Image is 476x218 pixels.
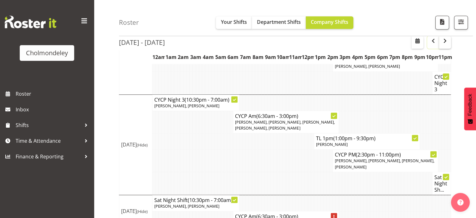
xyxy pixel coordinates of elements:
span: [PERSON_NAME], [PERSON_NAME] [154,103,219,109]
span: Company Shifts [311,19,348,25]
th: 12am [152,50,165,65]
h4: TL 1pm [316,135,418,141]
th: 8am [252,50,264,65]
span: (1:00pm - 9:30pm) [333,135,376,142]
th: 1am [165,50,177,65]
button: Download a PDF of the roster according to the set date range. [435,16,449,29]
span: Shifts [16,120,81,130]
th: 9am [264,50,277,65]
th: 8pm [401,50,414,65]
span: Inbox [16,105,91,114]
th: 7am [239,50,252,65]
th: 11am [289,50,302,65]
th: 10pm [426,50,438,65]
img: Rosterit website logo [5,16,56,28]
div: Cholmondeley [26,48,68,58]
h4: CYCP Night 3 [154,97,237,103]
span: (Hide) [137,209,148,214]
h4: CYCP Am [235,113,337,119]
th: 12pm [302,50,314,65]
button: Your Shifts [216,16,252,29]
span: [PERSON_NAME], [PERSON_NAME] [154,203,219,209]
button: Department Shifts [252,16,306,29]
span: Roster [16,89,91,98]
button: Company Shifts [306,16,353,29]
button: Select a specific date within the roster. [412,36,423,49]
h4: Roster [119,19,139,26]
span: [PERSON_NAME], [PERSON_NAME], [PERSON_NAME], [PERSON_NAME] [335,158,434,169]
td: [DATE] [119,94,152,195]
span: Feedback [467,94,473,116]
th: 2am [177,50,190,65]
th: 2pm [326,50,339,65]
th: 9pm [413,50,426,65]
span: Finance & Reporting [16,152,81,161]
h4: CYCP PM [335,152,436,158]
th: 1pm [314,50,326,65]
th: 4pm [351,50,364,65]
th: 3am [190,50,202,65]
th: 5am [214,50,227,65]
th: 11pm [438,50,451,65]
span: (10:30pm - 7:00am) [185,96,229,103]
img: help-xxl-2.png [457,199,463,205]
h2: [DATE] - [DATE] [119,38,165,46]
span: (6:30am - 3:00pm) [256,113,298,120]
th: 10am [277,50,289,65]
span: (2:30pm - 11:00pm) [356,151,401,158]
h4: Sat Night Sh... [434,174,449,193]
span: (Hide) [137,142,148,148]
th: 3pm [339,50,351,65]
button: Filter Shifts [454,16,468,29]
span: (10:30pm - 7:00am) [188,197,233,204]
h4: CYCP Night 3 [434,74,449,93]
button: Feedback - Show survey [464,88,476,130]
span: [PERSON_NAME], [PERSON_NAME], [PERSON_NAME], [PERSON_NAME], [PERSON_NAME] [235,119,335,131]
span: Department Shifts [257,19,301,25]
th: 4am [202,50,215,65]
th: 5pm [364,50,376,65]
span: [PERSON_NAME] [316,141,348,147]
th: 7pm [389,50,401,65]
span: Time & Attendance [16,136,81,146]
th: 6am [227,50,239,65]
h4: Sat Night Shift [154,197,237,203]
span: Your Shifts [221,19,247,25]
th: 6pm [376,50,389,65]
